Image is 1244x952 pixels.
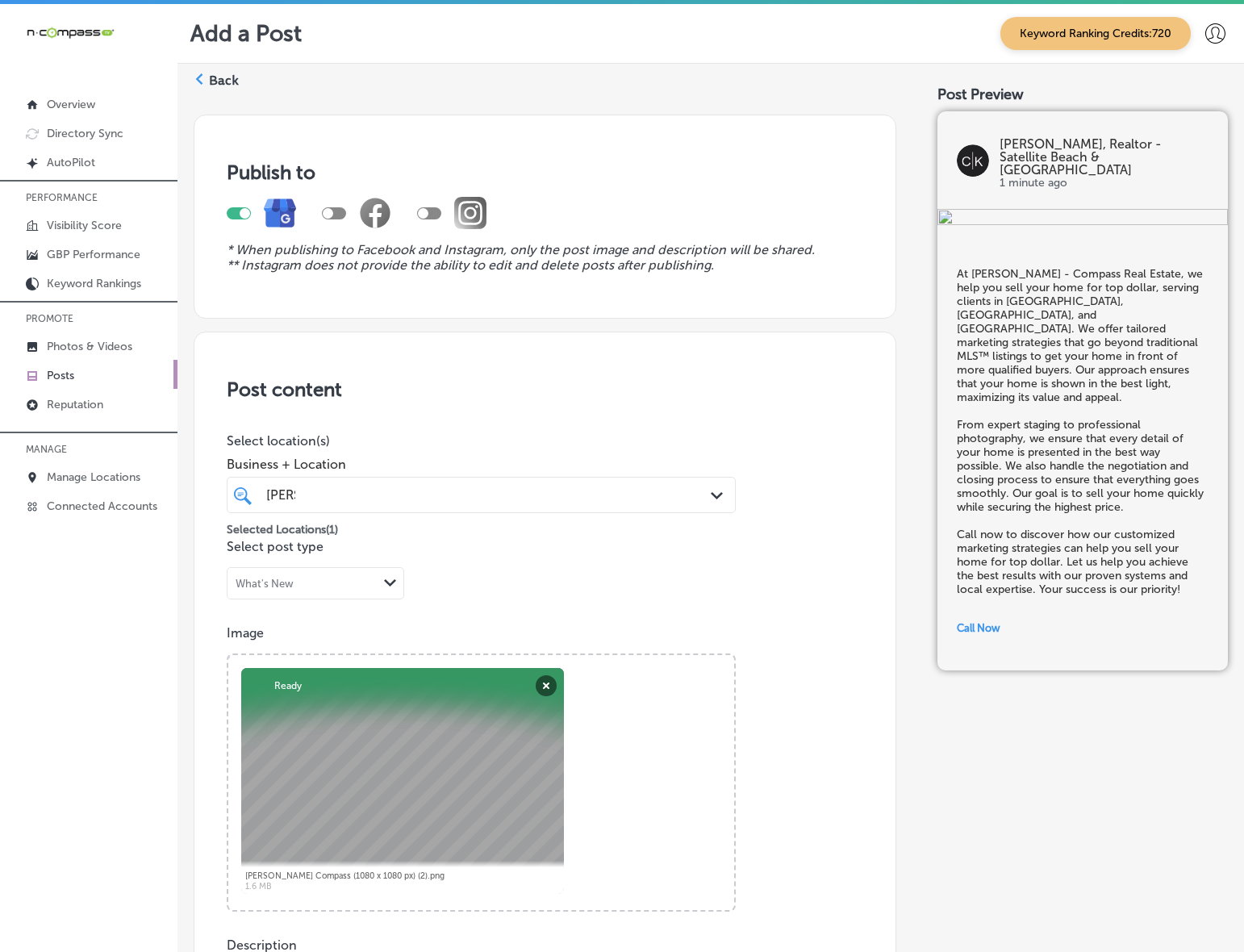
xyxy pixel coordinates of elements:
p: Manage Locations [47,470,140,484]
img: logo [957,144,989,177]
p: Photos & Videos [47,340,132,353]
p: Reputation [47,398,103,411]
span: Keyword Ranking Credits: 720 [1000,17,1191,50]
label: Back [209,72,239,90]
p: Connected Accounts [47,499,157,513]
img: 660ab0bf-5cc7-4cb8-ba1c-48b5ae0f18e60NCTV_CLogo_TV_Black_-500x88.png [26,25,115,40]
a: Powered by PQINA [228,655,344,670]
img: 08a78687-1ecd-4060-9ba7-60de85df10c6 [937,209,1228,228]
p: Keyword Rankings [47,277,141,290]
p: Posts [47,369,74,382]
p: AutoPilot [47,156,95,169]
p: Visibility Score [47,219,122,232]
p: Select location(s) [227,433,736,449]
i: ** Instagram does not provide the ability to edit and delete posts after publishing. [227,257,714,273]
p: Selected Locations ( 1 ) [227,516,338,537]
i: * When publishing to Facebook and Instagram, only the post image and description will be shared. [227,242,815,257]
span: Call Now [957,622,1000,634]
p: [PERSON_NAME], Realtor - Satellite Beach & [GEOGRAPHIC_DATA] [1000,138,1209,177]
p: 1 minute ago [1000,177,1209,190]
p: GBP Performance [47,248,140,261]
span: Business + Location [227,457,736,472]
p: Directory Sync [47,127,123,140]
h3: Publish to [227,161,863,184]
h5: At [PERSON_NAME] - Compass Real Estate, we help you sell your home for top dollar, serving client... [957,267,1209,596]
p: Add a Post [190,20,302,47]
p: Image [227,625,863,641]
div: Post Preview [937,86,1228,103]
p: Select post type [227,539,863,554]
h3: Post content [227,378,863,401]
div: What's New [236,578,294,590]
p: Overview [47,98,95,111]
